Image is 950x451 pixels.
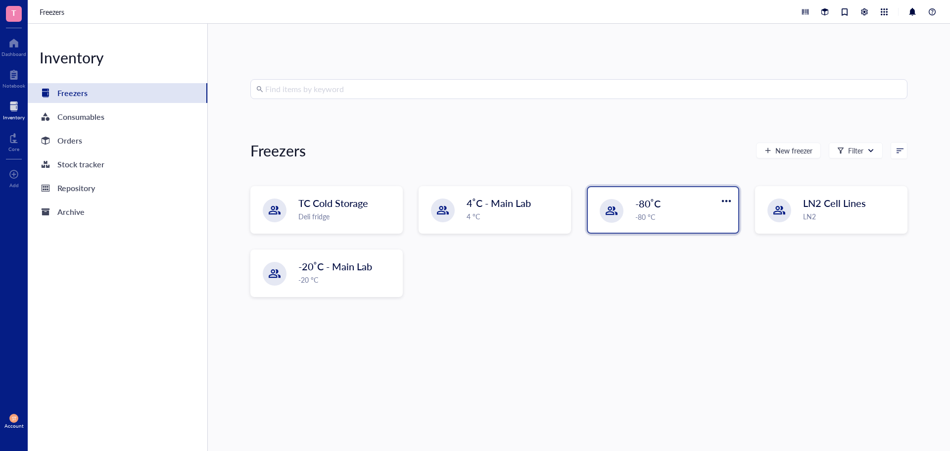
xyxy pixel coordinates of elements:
[28,107,207,127] a: Consumables
[8,130,19,152] a: Core
[1,51,26,57] div: Dashboard
[28,131,207,150] a: Orders
[298,274,396,285] div: -20 °C
[28,154,207,174] a: Stock tracker
[803,211,901,222] div: LN2
[756,143,821,158] button: New freezer
[3,99,25,120] a: Inventory
[3,114,25,120] div: Inventory
[2,83,25,89] div: Notebook
[1,35,26,57] a: Dashboard
[57,110,104,124] div: Consumables
[57,205,85,219] div: Archive
[28,178,207,198] a: Repository
[848,145,863,156] div: Filter
[803,196,866,210] span: LN2 Cell Lines
[28,202,207,222] a: Archive
[8,146,19,152] div: Core
[11,416,16,421] span: ST
[298,196,368,210] span: TC Cold Storage
[467,196,531,210] span: 4˚C - Main Lab
[40,6,66,17] a: Freezers
[635,211,732,222] div: -80 °C
[2,67,25,89] a: Notebook
[250,141,306,160] div: Freezers
[298,259,372,273] span: -20˚C - Main Lab
[28,48,207,67] div: Inventory
[57,157,104,171] div: Stock tracker
[4,423,24,429] div: Account
[11,6,16,19] span: T
[9,182,19,188] div: Add
[467,211,565,222] div: 4 °C
[298,211,396,222] div: Deli fridge
[57,134,82,148] div: Orders
[28,83,207,103] a: Freezers
[57,86,88,100] div: Freezers
[635,197,661,210] span: -80˚C
[57,181,95,195] div: Repository
[775,147,812,154] span: New freezer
